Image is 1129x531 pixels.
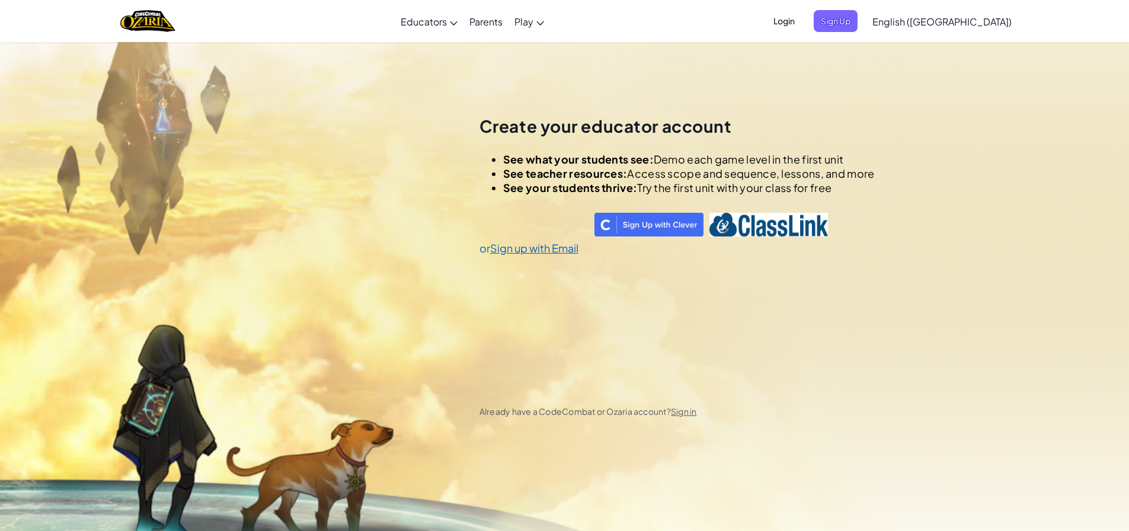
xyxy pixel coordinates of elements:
[627,167,874,180] span: Access scope and sequence, lessons, and more
[120,9,175,33] a: Ozaria by CodeCombat logo
[479,241,490,255] span: or
[401,15,447,28] span: Educators
[395,5,463,37] a: Educators
[654,152,843,166] span: Demo each game level in the first unit
[120,9,175,33] img: Home
[637,181,831,194] span: Try the first unit with your class for free
[766,10,802,32] button: Login
[508,5,550,37] a: Play
[479,115,875,137] h2: Create your educator account
[671,406,697,417] a: Sign in
[503,181,638,194] span: See your students thrive:
[866,5,1018,37] a: English ([GEOGRAPHIC_DATA])
[503,152,654,166] span: See what your students see:
[514,15,533,28] span: Play
[479,406,697,417] span: Already have a CodeCombat or Ozaria account?
[490,241,578,255] a: Sign up with Email
[474,212,594,238] iframe: Sign in with Google Button
[594,213,703,236] img: clever_sso_button@2x.png
[463,5,508,37] a: Parents
[503,167,628,180] span: See teacher resources:
[814,10,858,32] button: Sign Up
[872,15,1012,28] span: English ([GEOGRAPHIC_DATA])
[709,213,828,236] img: classlink-logo-text.png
